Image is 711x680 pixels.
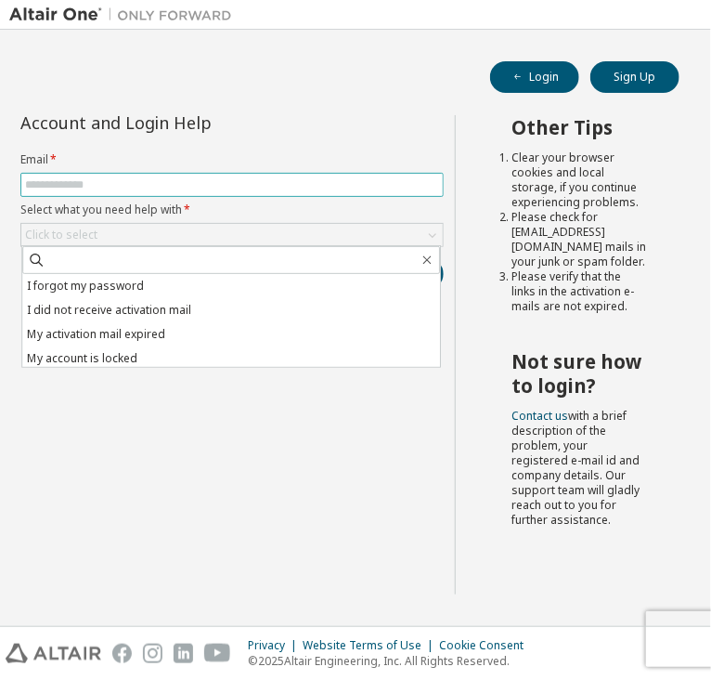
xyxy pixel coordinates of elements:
[20,203,444,217] label: Select what you need help with
[490,61,579,93] button: Login
[511,210,646,269] li: Please check for [EMAIL_ADDRESS][DOMAIN_NAME] mails in your junk or spam folder.
[174,644,193,663] img: linkedin.svg
[204,644,231,663] img: youtube.svg
[511,408,568,424] a: Contact us
[20,115,359,130] div: Account and Login Help
[20,152,444,167] label: Email
[439,638,535,653] div: Cookie Consent
[21,224,443,246] div: Click to select
[112,644,132,663] img: facebook.svg
[143,644,162,663] img: instagram.svg
[511,150,646,210] li: Clear your browser cookies and local storage, if you continue experiencing problems.
[6,644,101,663] img: altair_logo.svg
[511,349,646,399] h2: Not sure how to login?
[511,115,646,139] h2: Other Tips
[248,653,535,669] p: © 2025 Altair Engineering, Inc. All Rights Reserved.
[590,61,679,93] button: Sign Up
[511,408,640,528] span: with a brief description of the problem, your registered e-mail id and company details. Our suppo...
[511,269,646,314] li: Please verify that the links in the activation e-mails are not expired.
[25,228,97,242] div: Click to select
[9,6,241,24] img: Altair One
[22,274,440,298] li: I forgot my password
[248,638,303,653] div: Privacy
[303,638,439,653] div: Website Terms of Use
